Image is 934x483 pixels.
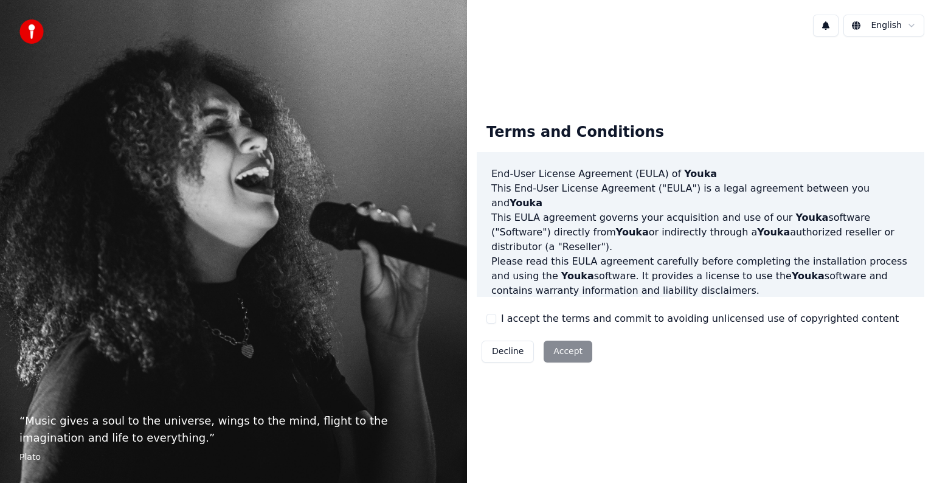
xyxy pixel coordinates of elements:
p: Please read this EULA agreement carefully before completing the installation process and using th... [491,254,910,298]
span: Youka [792,270,825,282]
span: Youka [795,212,828,223]
span: Youka [616,226,649,238]
div: Terms and Conditions [477,113,674,152]
span: Youka [561,270,594,282]
p: This End-User License Agreement ("EULA") is a legal agreement between you and [491,181,910,210]
span: Youka [684,168,717,179]
h3: End-User License Agreement (EULA) of [491,167,910,181]
p: This EULA agreement governs your acquisition and use of our software ("Software") directly from o... [491,210,910,254]
span: Youka [757,226,790,238]
p: “ Music gives a soul to the universe, wings to the mind, flight to the imagination and life to ev... [19,412,448,447]
button: Decline [482,341,534,363]
img: youka [19,19,44,44]
label: I accept the terms and commit to avoiding unlicensed use of copyrighted content [501,311,899,326]
span: Youka [510,197,542,209]
footer: Plato [19,451,448,464]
